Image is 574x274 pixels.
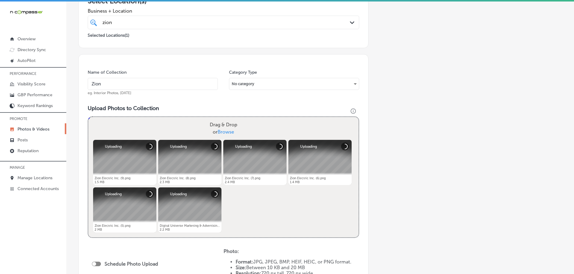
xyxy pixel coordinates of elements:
strong: Size: [236,265,246,270]
p: Reputation [17,148,39,153]
p: Selected Locations ( 1 ) [88,30,129,38]
li: Between 10 KB and 20 MB [236,265,359,270]
span: eg. Interior Photos, [DATE] [88,91,131,95]
strong: Photo: [224,248,239,254]
label: Drag & Drop or [207,119,240,138]
p: Visibility Score [17,82,45,87]
label: Category Type [229,70,257,75]
p: GBP Performance [17,92,52,97]
p: Photos & Videos [17,127,49,132]
img: 660ab0bf-5cc7-4cb8-ba1c-48b5ae0f18e60NCTV_CLogo_TV_Black_-500x88.png [10,9,43,15]
p: Connected Accounts [17,186,59,191]
p: Keyword Rankings [17,103,53,108]
span: Business + Location [88,8,359,14]
span: Browse [218,129,234,135]
label: Name of Collection [88,70,127,75]
p: Directory Sync [17,47,46,52]
p: Manage Locations [17,175,52,180]
p: Posts [17,137,28,143]
label: Schedule Photo Upload [105,261,158,267]
div: No category [229,79,359,89]
p: Overview [17,36,36,42]
input: Title [88,78,218,90]
h3: Upload Photos to Collection [88,105,359,112]
p: AutoPilot [17,58,36,63]
strong: Format: [236,259,253,265]
li: JPG, JPEG, BMP, HEIF, HEIC, or PNG format. [236,259,359,265]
